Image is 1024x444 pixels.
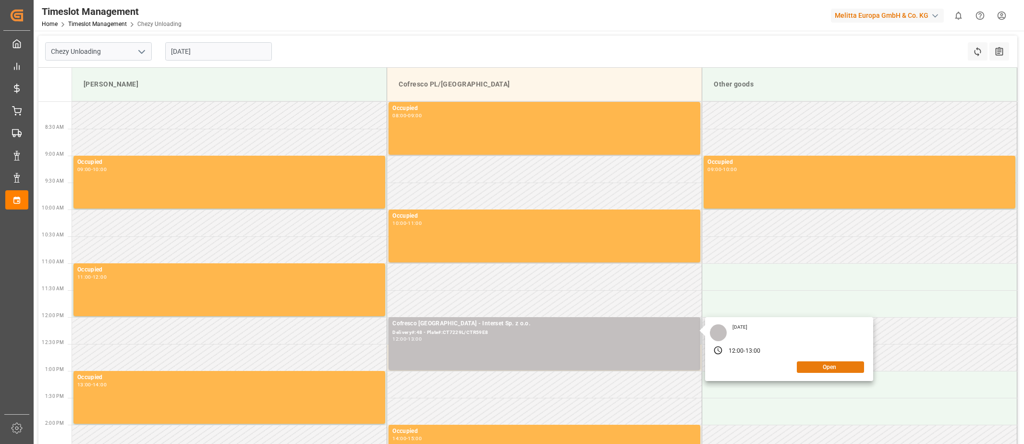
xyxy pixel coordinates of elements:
div: Cofresco PL/[GEOGRAPHIC_DATA] [395,75,694,93]
div: 10:00 [723,167,737,172]
div: - [721,167,723,172]
div: Occupied [77,265,381,275]
div: - [406,337,408,341]
a: Timeslot Management [68,21,127,27]
input: DD-MM-YYYY [165,42,272,61]
div: 09:00 [707,167,721,172]
span: 11:30 AM [42,286,64,291]
div: 10:00 [93,167,107,172]
div: - [744,347,745,356]
span: 1:00 PM [45,367,64,372]
div: 13:00 [745,347,761,356]
div: Occupied [392,427,696,436]
button: Open [797,361,864,373]
div: 14:00 [392,436,406,441]
div: 15:00 [408,436,422,441]
div: Occupied [392,104,696,113]
div: - [406,436,408,441]
div: Other goods [710,75,1009,93]
button: Help Center [969,5,991,26]
div: 10:00 [392,221,406,225]
div: - [91,275,93,279]
div: [DATE] [729,324,751,331]
div: 12:00 [392,337,406,341]
div: 09:00 [408,113,422,118]
div: Cofresco [GEOGRAPHIC_DATA] - Interset Sp. z o.o. [392,319,696,329]
div: 09:00 [77,167,91,172]
div: - [406,113,408,118]
div: Occupied [77,158,381,167]
span: 11:00 AM [42,259,64,264]
div: - [91,167,93,172]
span: 2:00 PM [45,420,64,426]
span: 10:00 AM [42,205,64,210]
span: 9:00 AM [45,151,64,157]
span: 1:30 PM [45,394,64,399]
div: 11:00 [408,221,422,225]
div: Melitta Europa GmbH & Co. KG [831,9,944,23]
span: 12:00 PM [42,313,64,318]
div: 13:00 [77,382,91,387]
span: 12:30 PM [42,340,64,345]
div: Timeslot Management [42,4,182,19]
div: Occupied [77,373,381,382]
div: 13:00 [408,337,422,341]
div: 08:00 [392,113,406,118]
div: Occupied [392,211,696,221]
div: Delivery#:48 - Plate#:CT7229L/CTR59E8 [392,329,696,337]
span: 9:30 AM [45,178,64,184]
div: 11:00 [77,275,91,279]
span: 10:30 AM [42,232,64,237]
div: - [406,221,408,225]
a: Home [42,21,58,27]
button: show 0 new notifications [948,5,969,26]
span: 8:30 AM [45,124,64,130]
button: Melitta Europa GmbH & Co. KG [831,6,948,25]
div: 12:00 [729,347,744,356]
div: 12:00 [93,275,107,279]
div: 14:00 [93,382,107,387]
button: open menu [134,44,148,59]
div: - [91,382,93,387]
div: [PERSON_NAME] [80,75,379,93]
input: Type to search/select [45,42,152,61]
div: Occupied [707,158,1012,167]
